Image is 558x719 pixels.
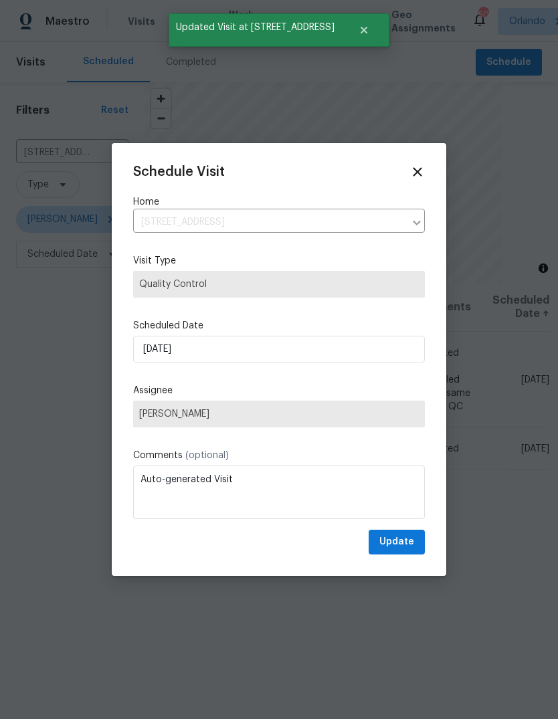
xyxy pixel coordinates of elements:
[133,384,425,397] label: Assignee
[133,212,405,233] input: Enter in an address
[410,165,425,179] span: Close
[379,534,414,550] span: Update
[169,13,342,41] span: Updated Visit at [STREET_ADDRESS]
[185,451,229,460] span: (optional)
[133,195,425,209] label: Home
[133,336,425,363] input: M/D/YYYY
[139,278,419,291] span: Quality Control
[133,466,425,519] textarea: Auto-generated Visit
[133,449,425,462] label: Comments
[139,409,419,419] span: [PERSON_NAME]
[133,254,425,268] label: Visit Type
[342,17,386,43] button: Close
[133,165,225,179] span: Schedule Visit
[133,319,425,332] label: Scheduled Date
[369,530,425,554] button: Update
